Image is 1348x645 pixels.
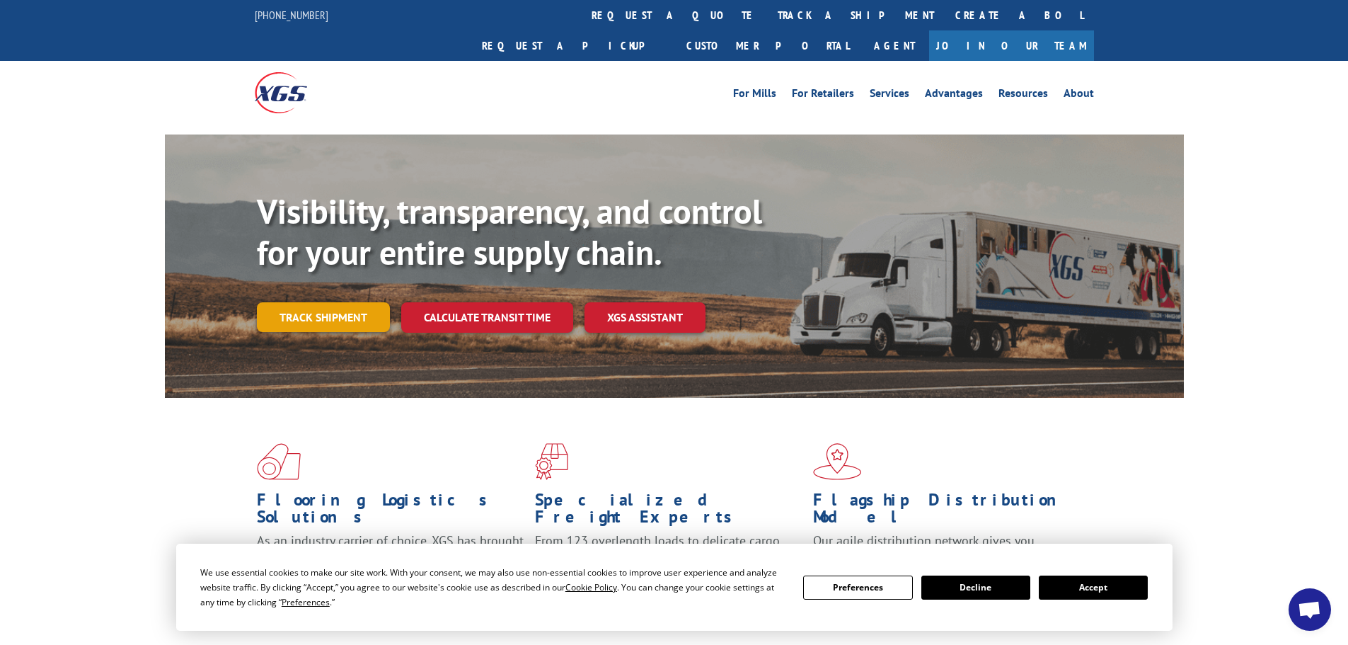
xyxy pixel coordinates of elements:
a: Advantages [925,88,983,103]
a: Join Our Team [929,30,1094,61]
a: Open chat [1289,588,1331,631]
a: Agent [860,30,929,61]
a: For Mills [733,88,776,103]
a: Customer Portal [676,30,860,61]
a: For Retailers [792,88,854,103]
a: Services [870,88,909,103]
a: About [1064,88,1094,103]
a: Resources [998,88,1048,103]
span: Cookie Policy [565,581,617,593]
img: xgs-icon-total-supply-chain-intelligence-red [257,443,301,480]
span: Our agile distribution network gives you nationwide inventory management on demand. [813,532,1073,566]
a: Request a pickup [471,30,676,61]
span: As an industry carrier of choice, XGS has brought innovation and dedication to flooring logistics... [257,532,524,583]
h1: Specialized Freight Experts [535,491,802,532]
p: From 123 overlength loads to delicate cargo, our experienced staff knows the best way to move you... [535,532,802,595]
div: We use essential cookies to make our site work. With your consent, we may also use non-essential ... [200,565,786,610]
span: Preferences [282,596,330,608]
button: Accept [1039,576,1148,600]
button: Decline [921,576,1030,600]
h1: Flooring Logistics Solutions [257,491,524,532]
div: Cookie Consent Prompt [176,544,1173,631]
a: Calculate transit time [401,302,573,333]
img: xgs-icon-flagship-distribution-model-red [813,443,862,480]
h1: Flagship Distribution Model [813,491,1081,532]
a: [PHONE_NUMBER] [255,8,328,22]
b: Visibility, transparency, and control for your entire supply chain. [257,189,762,274]
a: XGS ASSISTANT [584,302,705,333]
button: Preferences [803,576,912,600]
a: Track shipment [257,302,390,332]
img: xgs-icon-focused-on-flooring-red [535,443,568,480]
